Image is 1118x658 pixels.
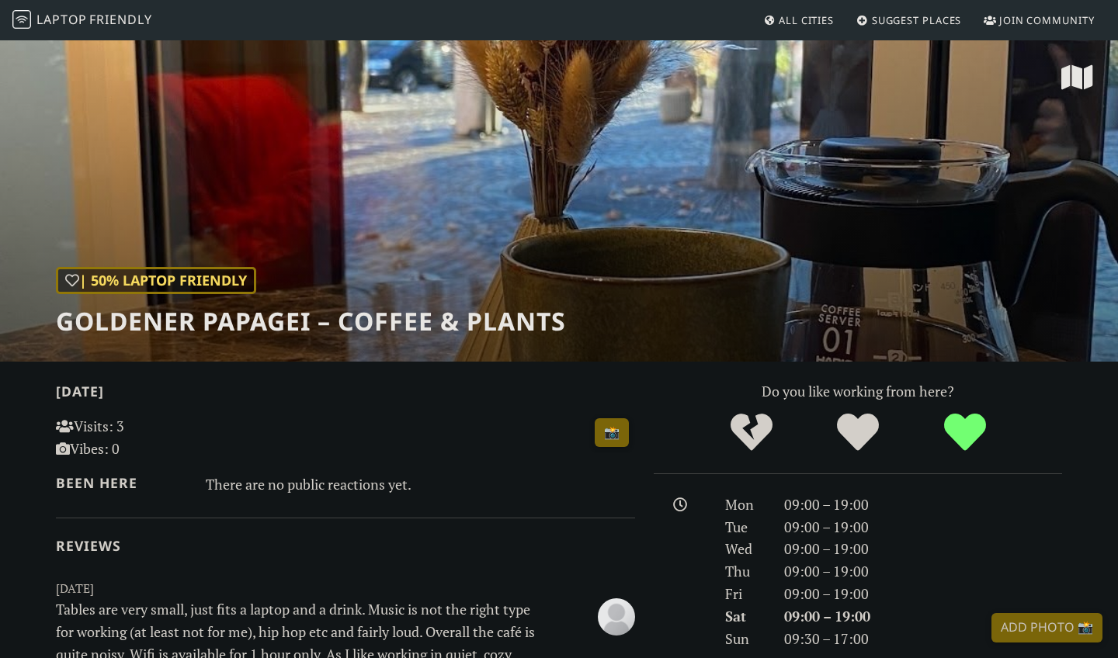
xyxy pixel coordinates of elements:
h2: [DATE] [56,383,635,406]
img: blank-535327c66bd565773addf3077783bbfce4b00ec00e9fd257753287c682c7fa38.png [598,598,635,635]
a: 📸 [595,418,629,448]
div: Yes [804,411,911,454]
div: Definitely! [911,411,1019,454]
div: Fri [716,583,775,605]
a: Suggest Places [850,6,968,34]
div: Tue [716,516,775,539]
a: Add Photo 📸 [991,613,1102,642]
div: 09:00 – 19:00 [775,516,1071,539]
img: LaptopFriendly [12,10,31,29]
div: 09:00 – 19:00 [775,560,1071,583]
div: Sat [716,605,775,628]
h1: Goldener Papagei – Coffee & plants [56,306,566,336]
div: | 50% Laptop Friendly [56,267,256,294]
a: All Cities [757,6,840,34]
div: There are no public reactions yet. [206,472,636,497]
span: Suggest Places [872,13,962,27]
div: 09:30 – 17:00 [775,628,1071,650]
a: LaptopFriendly LaptopFriendly [12,7,152,34]
h2: Reviews [56,538,635,554]
div: Mon [716,493,775,516]
p: Visits: 3 Vibes: 0 [56,415,237,460]
div: 09:00 – 19:00 [775,605,1071,628]
small: [DATE] [47,579,644,598]
h2: Been here [56,475,187,491]
div: 09:00 – 19:00 [775,583,1071,605]
span: All Cities [779,13,834,27]
div: Thu [716,560,775,583]
div: Sun [716,628,775,650]
span: Anonymous [598,606,635,625]
a: Join Community [977,6,1101,34]
div: 09:00 – 19:00 [775,538,1071,560]
span: Laptop [36,11,87,28]
div: 09:00 – 19:00 [775,493,1071,516]
span: Join Community [999,13,1095,27]
div: No [698,411,805,454]
p: Do you like working from here? [654,380,1062,403]
span: Friendly [89,11,151,28]
div: Wed [716,538,775,560]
